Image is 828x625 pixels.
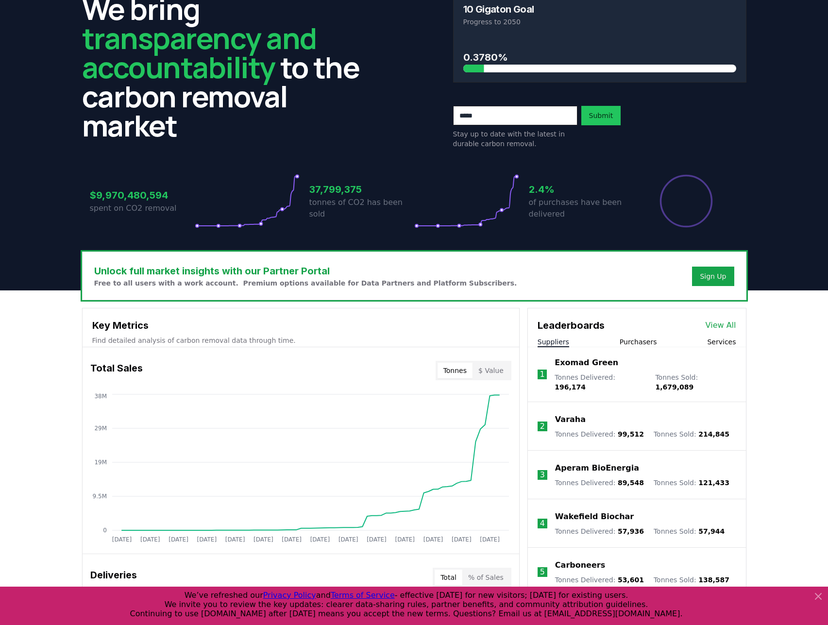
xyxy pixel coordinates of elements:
button: Sign Up [692,267,734,286]
h3: 10 Gigaton Goal [463,4,534,14]
button: Suppliers [538,337,569,347]
tspan: [DATE] [452,536,472,543]
p: tonnes of CO2 has been sold [309,197,414,220]
span: 53,601 [618,576,644,584]
p: Tonnes Delivered : [555,575,644,585]
p: Tonnes Sold : [654,526,725,536]
p: Find detailed analysis of carbon removal data through time. [92,336,509,345]
tspan: 38M [94,393,107,400]
tspan: 9.5M [92,493,106,500]
tspan: [DATE] [253,536,273,543]
tspan: [DATE] [338,536,358,543]
p: 3 [540,469,545,481]
tspan: [DATE] [169,536,188,543]
tspan: [DATE] [112,536,132,543]
a: Wakefield Biochar [555,511,634,523]
p: Stay up to date with the latest in durable carbon removal. [453,129,577,149]
p: 1 [540,369,544,380]
button: Tonnes [438,363,473,378]
p: Free to all users with a work account. Premium options available for Data Partners and Platform S... [94,278,517,288]
p: Tonnes Sold : [654,478,729,488]
p: spent on CO2 removal [90,203,195,214]
span: 57,936 [618,527,644,535]
p: Tonnes Delivered : [555,372,645,392]
h3: Unlock full market insights with our Partner Portal [94,264,517,278]
p: Tonnes Delivered : [555,526,644,536]
h3: 0.3780% [463,50,736,65]
a: Exomad Green [555,357,618,369]
span: 196,174 [555,383,586,391]
tspan: [DATE] [140,536,160,543]
h3: Deliveries [90,568,137,587]
tspan: 19M [94,459,107,466]
a: Aperam BioEnergia [555,462,639,474]
h3: Key Metrics [92,318,509,333]
a: View All [706,320,736,331]
tspan: [DATE] [480,536,500,543]
p: of purchases have been delivered [529,197,634,220]
button: Total [435,570,462,585]
p: Tonnes Sold : [654,429,729,439]
button: % of Sales [462,570,509,585]
tspan: 29M [94,425,107,432]
span: 99,512 [618,430,644,438]
p: Tonnes Delivered : [555,478,644,488]
a: Sign Up [700,271,726,281]
button: Submit [581,106,621,125]
button: Services [707,337,736,347]
tspan: 0 [103,527,107,534]
p: 5 [540,566,545,578]
p: Tonnes Sold : [655,372,736,392]
tspan: [DATE] [395,536,415,543]
h3: Total Sales [90,361,143,380]
tspan: [DATE] [423,536,443,543]
button: Purchasers [620,337,657,347]
tspan: [DATE] [225,536,245,543]
h3: $9,970,480,594 [90,188,195,203]
button: $ Value [473,363,509,378]
span: 214,845 [698,430,729,438]
a: Carboneers [555,559,605,571]
p: 4 [540,518,545,529]
p: Tonnes Sold : [654,575,729,585]
h3: 37,799,375 [309,182,414,197]
span: transparency and accountability [82,18,317,87]
span: 121,433 [698,479,729,487]
span: 1,679,089 [655,383,693,391]
span: 89,548 [618,479,644,487]
tspan: [DATE] [197,536,217,543]
tspan: [DATE] [367,536,387,543]
h3: Leaderboards [538,318,605,333]
p: Progress to 2050 [463,17,736,27]
p: Tonnes Delivered : [555,429,644,439]
tspan: [DATE] [282,536,302,543]
p: 2 [540,421,545,432]
h3: 2.4% [529,182,634,197]
a: Varaha [555,414,586,425]
tspan: [DATE] [310,536,330,543]
span: 138,587 [698,576,729,584]
span: 57,944 [698,527,725,535]
div: Percentage of sales delivered [659,174,713,228]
